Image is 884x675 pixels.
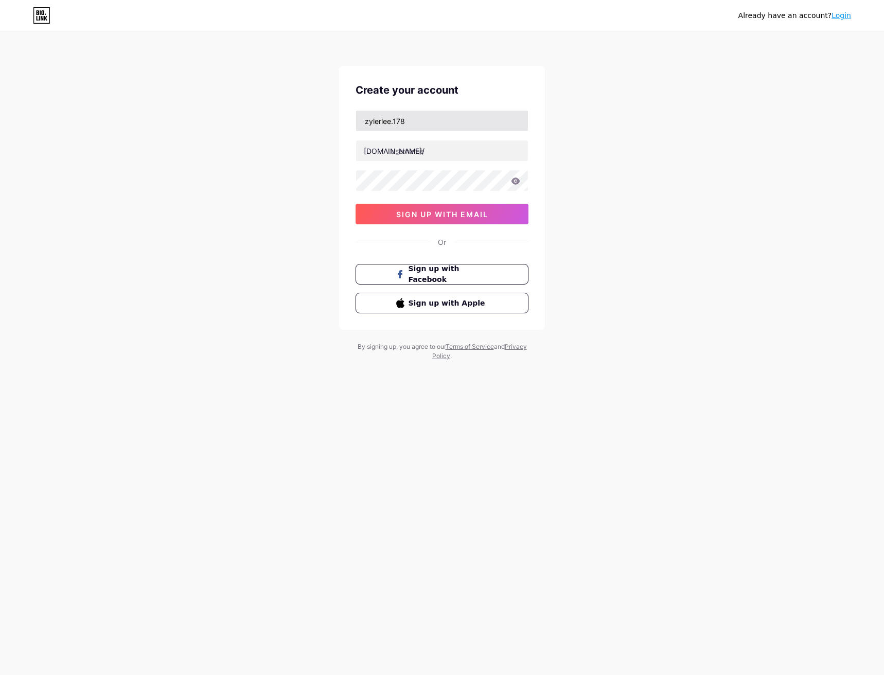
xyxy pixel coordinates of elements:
[356,293,528,313] button: Sign up with Apple
[356,204,528,224] button: sign up with email
[356,82,528,98] div: Create your account
[409,263,488,285] span: Sign up with Facebook
[438,237,446,247] div: Or
[832,11,851,20] a: Login
[356,140,528,161] input: username
[396,210,488,219] span: sign up with email
[355,342,529,361] div: By signing up, you agree to our and .
[356,111,528,131] input: Email
[446,343,494,350] a: Terms of Service
[356,264,528,285] button: Sign up with Facebook
[409,298,488,309] span: Sign up with Apple
[738,10,851,21] div: Already have an account?
[364,146,425,156] div: [DOMAIN_NAME]/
